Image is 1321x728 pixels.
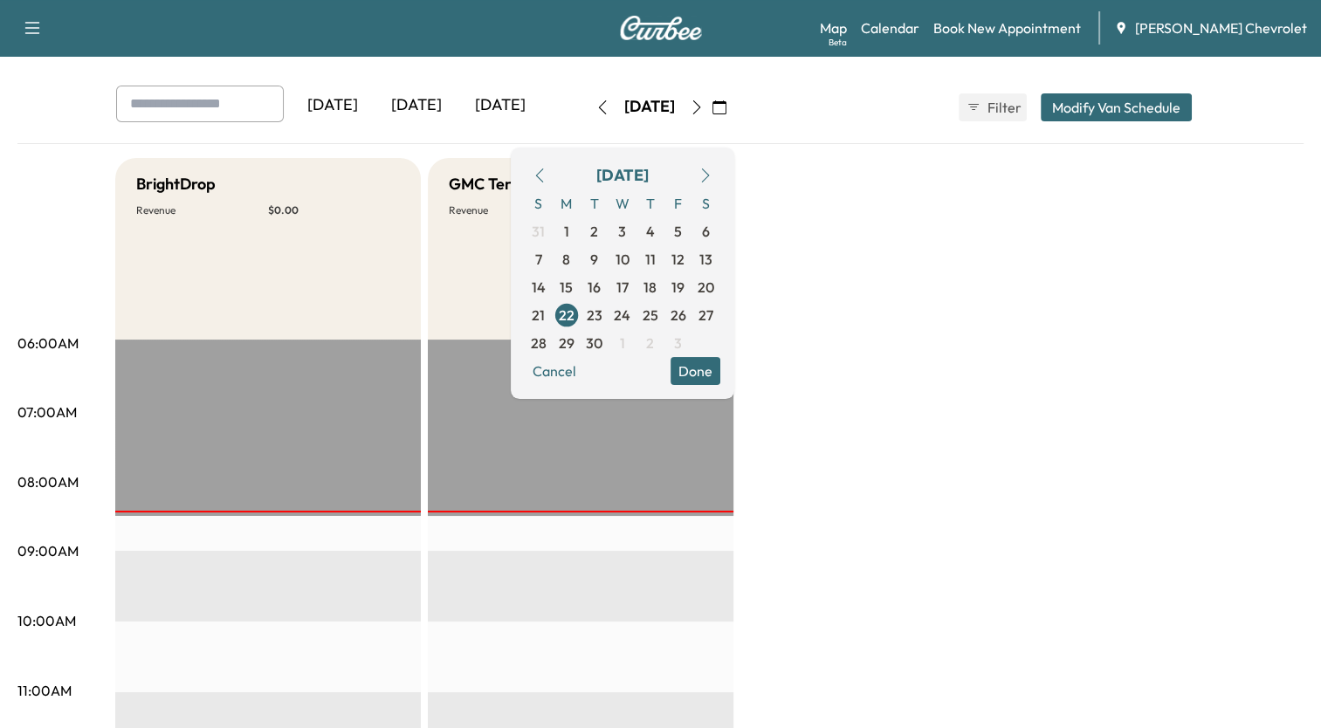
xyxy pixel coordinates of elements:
[458,86,542,126] div: [DATE]
[559,305,574,326] span: 22
[136,203,268,217] p: Revenue
[829,36,847,49] div: Beta
[692,189,720,217] span: S
[671,357,720,385] button: Done
[1135,17,1307,38] span: [PERSON_NAME] Chevrolet
[646,333,654,354] span: 2
[17,333,79,354] p: 06:00AM
[699,249,712,270] span: 13
[560,277,573,298] span: 15
[624,96,675,118] div: [DATE]
[698,277,714,298] span: 20
[820,17,847,38] a: MapBeta
[636,189,664,217] span: T
[674,333,682,354] span: 3
[698,305,713,326] span: 27
[291,86,375,126] div: [DATE]
[643,277,657,298] span: 18
[645,249,656,270] span: 11
[531,333,547,354] span: 28
[525,189,553,217] span: S
[581,189,609,217] span: T
[136,172,216,196] h5: BrightDrop
[671,305,686,326] span: 26
[643,305,658,326] span: 25
[17,402,77,422] p: 07:00AM
[933,17,1081,38] a: Book New Appointment
[616,277,629,298] span: 17
[449,203,581,217] p: Revenue
[616,249,630,270] span: 10
[535,249,542,270] span: 7
[588,277,601,298] span: 16
[17,680,72,701] p: 11:00AM
[375,86,458,126] div: [DATE]
[671,277,685,298] span: 19
[532,277,546,298] span: 14
[449,172,540,196] h5: GMC Terrain
[596,163,649,188] div: [DATE]
[671,249,685,270] span: 12
[619,16,703,40] img: Curbee Logo
[564,221,569,242] span: 1
[618,221,626,242] span: 3
[586,333,602,354] span: 30
[620,333,625,354] span: 1
[17,610,76,631] p: 10:00AM
[609,189,636,217] span: W
[861,17,919,38] a: Calendar
[1041,93,1192,121] button: Modify Van Schedule
[590,221,598,242] span: 2
[559,333,574,354] span: 29
[590,249,598,270] span: 9
[646,221,655,242] span: 4
[553,189,581,217] span: M
[17,471,79,492] p: 08:00AM
[587,305,602,326] span: 23
[268,203,400,217] p: $ 0.00
[562,249,570,270] span: 8
[664,189,692,217] span: F
[674,221,682,242] span: 5
[702,221,710,242] span: 6
[532,305,545,326] span: 21
[614,305,630,326] span: 24
[959,93,1027,121] button: Filter
[532,221,545,242] span: 31
[17,540,79,561] p: 09:00AM
[525,357,584,385] button: Cancel
[987,97,1019,118] span: Filter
